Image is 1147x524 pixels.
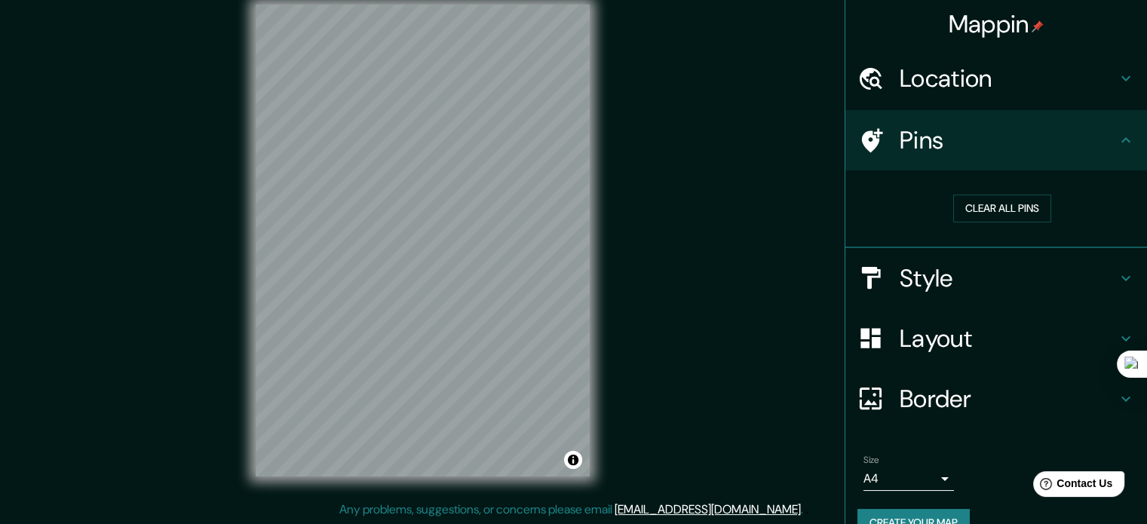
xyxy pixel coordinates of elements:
[949,9,1044,39] h4: Mappin
[615,501,801,517] a: [EMAIL_ADDRESS][DOMAIN_NAME]
[803,501,805,519] div: .
[1013,465,1130,507] iframe: Help widget launcher
[845,110,1147,170] div: Pins
[1032,20,1044,32] img: pin-icon.png
[900,125,1117,155] h4: Pins
[805,501,808,519] div: .
[256,5,590,477] canvas: Map
[863,467,954,491] div: A4
[900,263,1117,293] h4: Style
[953,195,1051,222] button: Clear all pins
[564,451,582,469] button: Toggle attribution
[900,63,1117,93] h4: Location
[863,453,879,466] label: Size
[900,323,1117,354] h4: Layout
[900,384,1117,414] h4: Border
[845,48,1147,109] div: Location
[845,248,1147,308] div: Style
[845,308,1147,369] div: Layout
[339,501,803,519] p: Any problems, suggestions, or concerns please email .
[845,369,1147,429] div: Border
